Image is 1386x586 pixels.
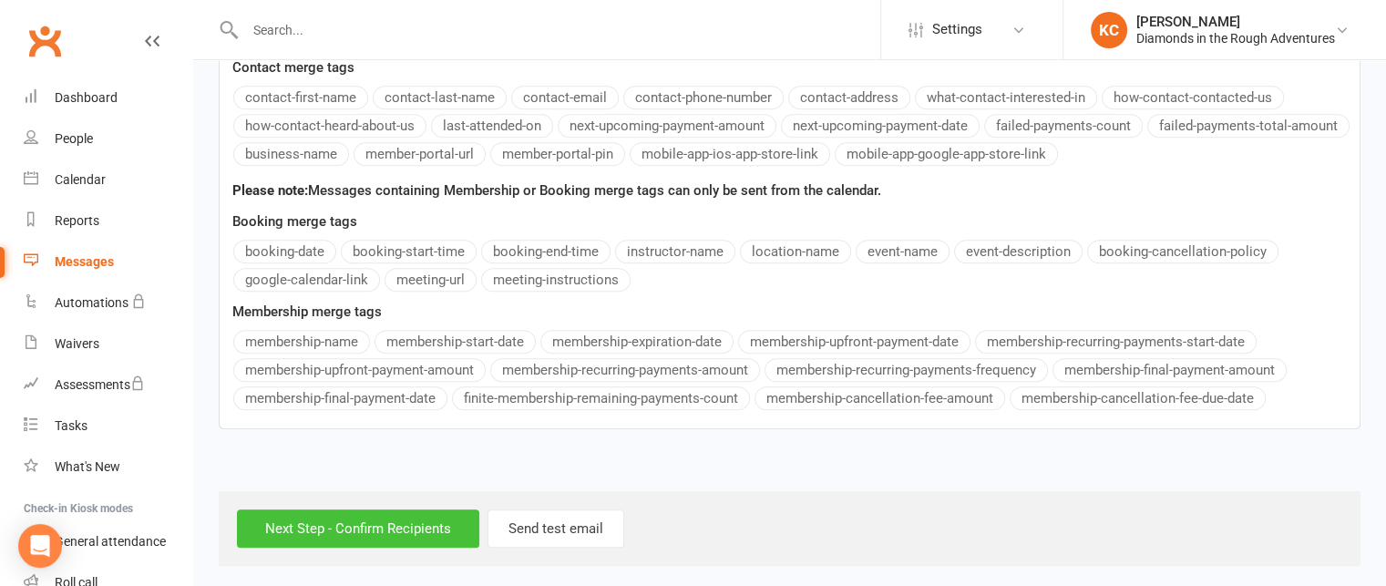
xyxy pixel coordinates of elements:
button: business-name [233,142,349,166]
button: event-description [954,240,1083,263]
button: membership-name [233,330,370,354]
a: What's New [24,447,192,488]
button: what-contact-interested-in [915,86,1097,109]
button: Send test email [488,509,624,548]
a: Messages [24,242,192,283]
button: contact-phone-number [623,86,784,109]
strong: Please note: [232,182,308,199]
button: booking-date [233,240,336,263]
button: contact-address [788,86,910,109]
div: Reports [55,213,99,228]
span: Settings [932,9,982,50]
button: next-upcoming-payment-amount [558,114,776,138]
a: Dashboard [24,77,192,118]
div: General attendance [55,534,166,549]
button: membership-expiration-date [540,330,734,354]
button: booking-start-time [341,240,477,263]
label: Booking merge tags [232,211,357,232]
button: failed-payments-total-amount [1147,114,1350,138]
div: Waivers [55,336,99,351]
div: [PERSON_NAME] [1136,14,1335,30]
button: failed-payments-count [984,114,1143,138]
label: Membership merge tags [232,301,382,323]
button: contact-first-name [233,86,368,109]
button: booking-cancellation-policy [1087,240,1278,263]
div: Messages [55,254,114,269]
button: membership-start-date [375,330,536,354]
div: Dashboard [55,90,118,105]
a: General attendance kiosk mode [24,521,192,562]
button: membership-upfront-payment-date [738,330,970,354]
button: meeting-instructions [481,268,631,292]
button: member-portal-pin [490,142,625,166]
div: KC [1091,12,1127,48]
div: Calendar [55,172,106,187]
label: Contact merge tags [232,57,354,78]
button: how-contact-contacted-us [1102,86,1284,109]
button: member-portal-url [354,142,486,166]
button: instructor-name [615,240,735,263]
div: People [55,131,93,146]
button: membership-final-payment-amount [1052,358,1287,382]
button: next-upcoming-payment-date [781,114,980,138]
button: membership-recurring-payments-amount [490,358,760,382]
a: Assessments [24,365,192,406]
button: location-name [740,240,851,263]
div: Automations [55,295,128,310]
button: membership-cancellation-fee-amount [755,386,1005,410]
a: Clubworx [22,18,67,64]
button: mobile-app-ios-app-store-link [630,142,830,166]
button: meeting-url [385,268,477,292]
button: event-name [856,240,950,263]
a: Reports [24,200,192,242]
button: membership-recurring-payments-start-date [975,330,1257,354]
a: Tasks [24,406,192,447]
button: membership-upfront-payment-amount [233,358,486,382]
button: membership-final-payment-date [233,386,447,410]
button: last-attended-on [431,114,553,138]
div: Assessments [55,377,145,392]
button: contact-last-name [373,86,507,109]
button: mobile-app-google-app-store-link [835,142,1058,166]
button: contact-email [511,86,619,109]
a: Automations [24,283,192,324]
div: Diamonds in the Rough Adventures [1136,30,1335,46]
button: membership-cancellation-fee-due-date [1010,386,1266,410]
button: how-contact-heard-about-us [233,114,426,138]
button: finite-membership-remaining-payments-count [452,386,750,410]
div: What's New [55,459,120,474]
button: membership-recurring-payments-frequency [765,358,1048,382]
a: People [24,118,192,159]
input: Search... [240,17,880,43]
a: Waivers [24,324,192,365]
button: google-calendar-link [233,268,380,292]
button: booking-end-time [481,240,611,263]
div: Open Intercom Messenger [18,524,62,568]
a: Calendar [24,159,192,200]
div: Tasks [55,418,87,433]
div: Messages containing Membership or Booking merge tags can only be sent from the calendar. [232,180,1360,201]
input: Next Step - Confirm Recipients [237,509,479,548]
